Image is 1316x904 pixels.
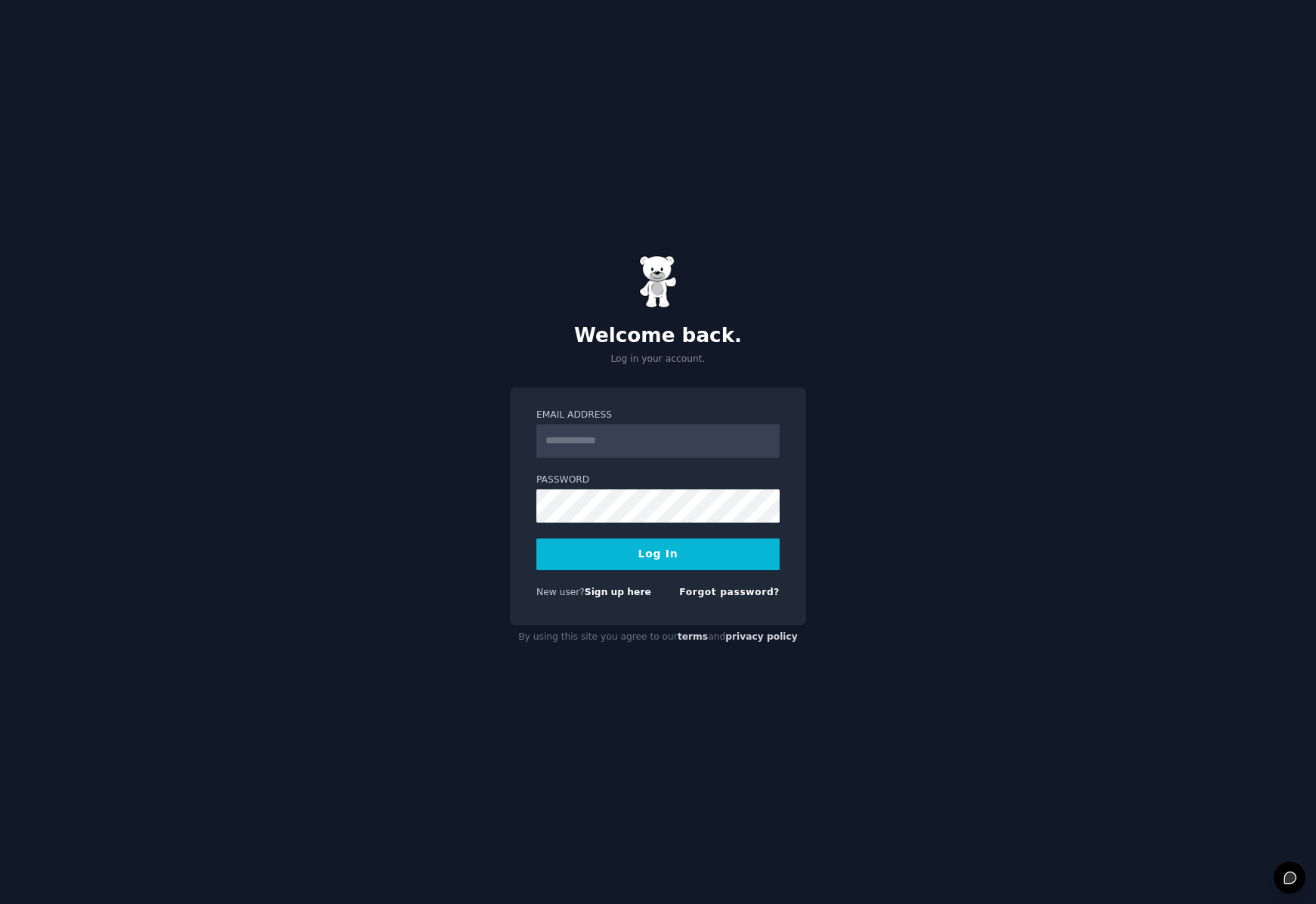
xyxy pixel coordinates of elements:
p: Log in your account. [510,353,806,366]
label: Password [536,474,780,487]
button: Log In [536,538,780,570]
a: Forgot password? [679,587,780,597]
a: Sign up here [585,587,651,597]
label: Email Address [536,409,780,422]
a: terms [678,631,708,642]
a: privacy policy [725,631,798,642]
img: Gummy Bear [639,255,677,308]
div: By using this site you agree to our and [510,625,806,649]
span: New user? [536,587,585,597]
h2: Welcome back. [510,324,806,348]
